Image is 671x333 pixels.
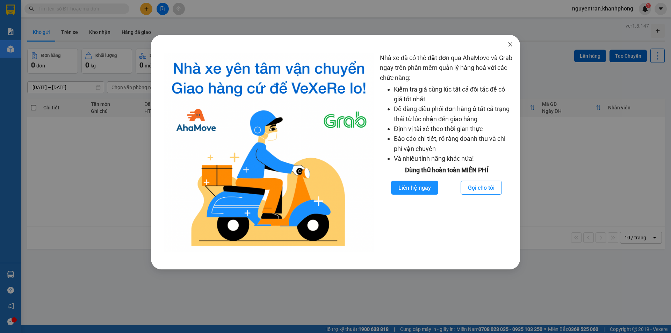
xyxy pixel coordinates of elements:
[380,165,513,175] div: Dùng thử hoàn toàn MIỄN PHÍ
[391,181,438,195] button: Liên hệ ngay
[394,134,513,154] li: Báo cáo chi tiết, rõ ràng doanh thu và chi phí vận chuyển
[500,35,520,55] button: Close
[468,183,495,192] span: Gọi cho tôi
[394,85,513,104] li: Kiểm tra giá cùng lúc tất cả đối tác để có giá tốt nhất
[380,53,513,252] div: Nhà xe đã có thể đặt đơn qua AhaMove và Grab ngay trên phần mềm quản lý hàng hoá với các chức năng:
[394,154,513,164] li: Và nhiều tính năng khác nữa!
[164,53,374,252] img: logo
[394,124,513,134] li: Định vị tài xế theo thời gian thực
[461,181,502,195] button: Gọi cho tôi
[507,42,513,47] span: close
[394,104,513,124] li: Dễ dàng điều phối đơn hàng ở tất cả trạng thái từ lúc nhận đến giao hàng
[398,183,431,192] span: Liên hệ ngay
